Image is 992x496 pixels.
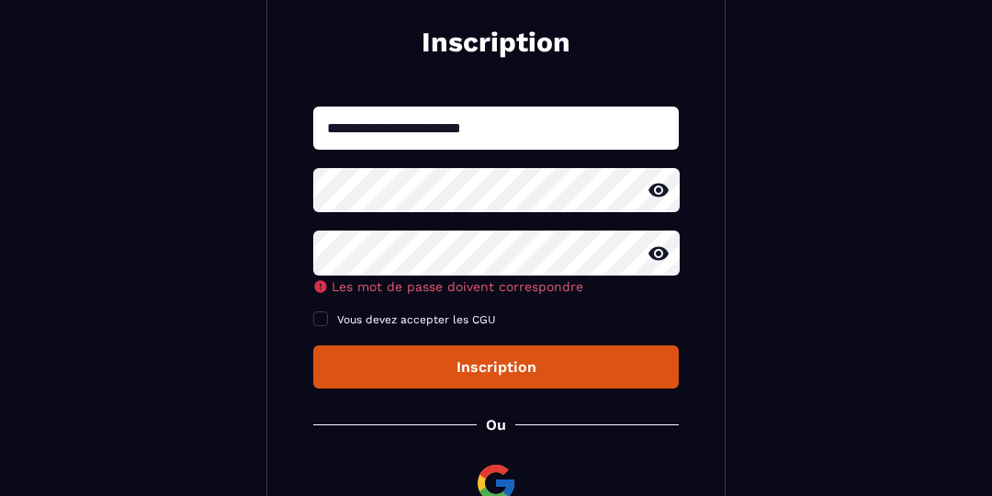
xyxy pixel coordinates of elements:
button: Inscription [313,345,679,389]
div: Inscription [328,358,664,376]
p: Ou [486,416,506,434]
h2: Inscription [335,24,657,61]
span: Vous devez accepter les CGU [337,313,496,326]
span: Les mot de passe doivent correspondre [332,279,583,294]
